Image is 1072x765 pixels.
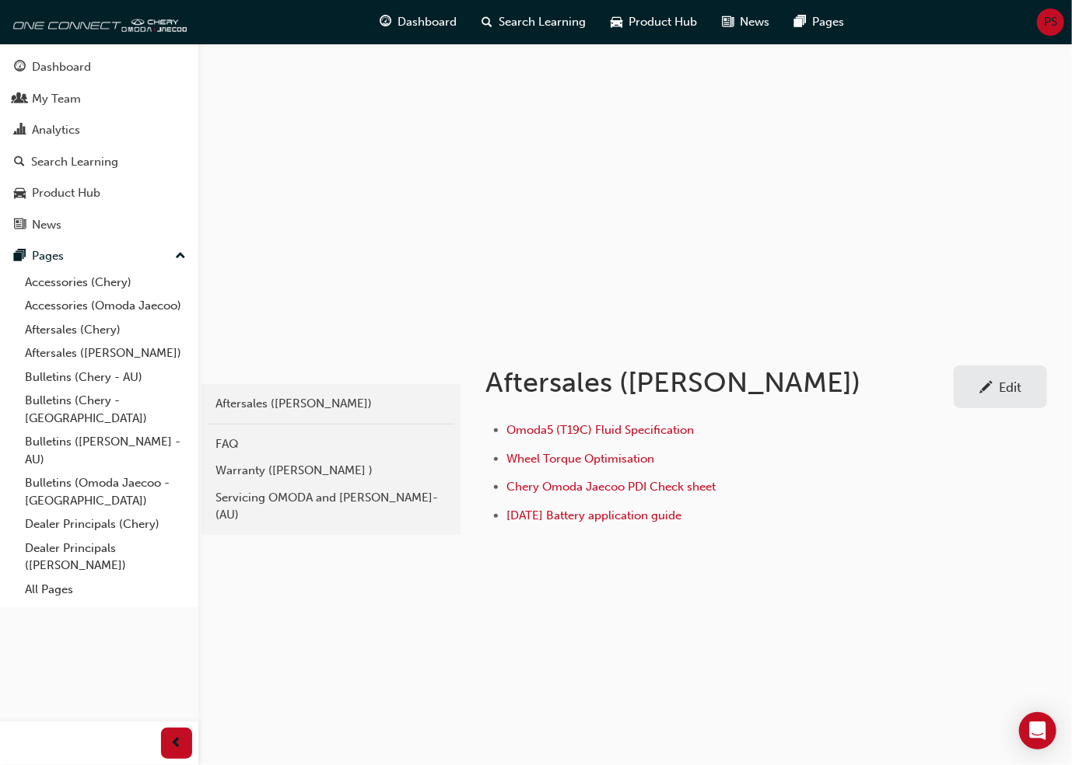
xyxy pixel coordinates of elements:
[794,12,806,32] span: pages-icon
[215,462,447,480] div: Warranty ([PERSON_NAME] )
[6,53,192,82] a: Dashboard
[598,6,709,38] a: car-iconProduct Hub
[171,734,183,753] span: prev-icon
[629,13,697,31] span: Product Hub
[14,187,26,201] span: car-icon
[19,430,192,471] a: Bulletins ([PERSON_NAME] - AU)
[32,90,81,108] div: My Team
[14,124,26,138] span: chart-icon
[380,12,391,32] span: guage-icon
[979,381,993,396] span: pencil-icon
[19,578,192,602] a: All Pages
[175,246,186,267] span: up-icon
[19,471,192,512] a: Bulletins (Omoda Jaecoo - [GEOGRAPHIC_DATA])
[999,379,1021,395] div: Edit
[19,271,192,295] a: Accessories (Chery)
[499,13,586,31] span: Search Learning
[6,242,192,271] button: Pages
[6,211,192,239] a: News
[14,61,26,75] span: guage-icon
[19,294,192,318] a: Accessories (Omoda Jaecoo)
[482,12,492,32] span: search-icon
[611,12,622,32] span: car-icon
[8,6,187,37] img: oneconnect
[14,218,26,232] span: news-icon
[485,365,954,400] h1: Aftersales ([PERSON_NAME])
[32,184,100,202] div: Product Hub
[215,395,447,413] div: Aftersales ([PERSON_NAME])
[812,13,844,31] span: Pages
[1044,13,1057,31] span: PS
[215,435,447,453] div: FAQ
[506,452,654,466] a: Wheel Torque Optimisation
[6,116,192,145] a: Analytics
[19,389,192,430] a: Bulletins (Chery - [GEOGRAPHIC_DATA])
[506,508,681,522] a: [DATE] Battery application guide
[215,489,447,524] div: Servicing OMODA and [PERSON_NAME]- (AU)
[506,423,694,437] a: Omoda5 (T19C) Fluid Specification
[954,365,1047,408] a: Edit
[709,6,782,38] a: news-iconNews
[740,13,769,31] span: News
[722,12,734,32] span: news-icon
[782,6,857,38] a: pages-iconPages
[1019,712,1056,749] div: Open Intercom Messenger
[367,6,469,38] a: guage-iconDashboard
[14,155,25,169] span: search-icon
[208,390,454,417] a: Aftersales ([PERSON_NAME])
[32,58,91,76] div: Dashboard
[1037,9,1064,36] button: PS
[19,536,192,578] a: Dealer Principals ([PERSON_NAME])
[14,93,26,107] span: people-icon
[19,341,192,365] a: Aftersales ([PERSON_NAME])
[32,121,80,139] div: Analytics
[208,431,454,458] a: FAQ
[6,179,192,208] a: Product Hub
[19,512,192,536] a: Dealer Principals (Chery)
[398,13,457,31] span: Dashboard
[506,480,716,494] a: Chery Omoda Jaecoo PDI Check sheet
[6,85,192,114] a: My Team
[14,250,26,264] span: pages-icon
[19,365,192,389] a: Bulletins (Chery - AU)
[469,6,598,38] a: search-iconSearch Learning
[32,247,64,265] div: Pages
[6,50,192,242] button: DashboardMy TeamAnalyticsSearch LearningProduct HubNews
[31,153,118,171] div: Search Learning
[208,457,454,484] a: Warranty ([PERSON_NAME] )
[208,484,454,529] a: Servicing OMODA and [PERSON_NAME]- (AU)
[19,318,192,342] a: Aftersales (Chery)
[32,216,61,234] div: News
[6,148,192,176] a: Search Learning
